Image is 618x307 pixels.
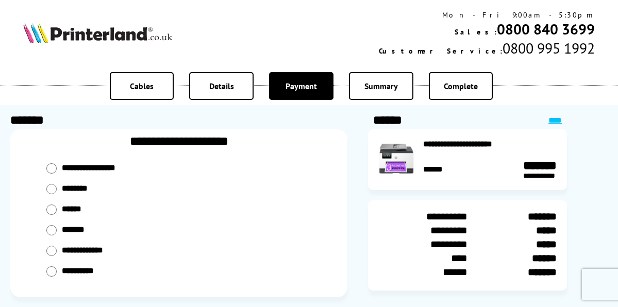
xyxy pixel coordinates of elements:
span: Sales: [455,27,497,37]
span: Details [209,81,234,91]
span: Complete [444,81,478,91]
span: 0800 995 1992 [503,39,595,58]
span: Summary [364,81,398,91]
span: Customer Service: [379,46,503,56]
img: Printerland Logo [23,23,172,44]
div: Mon - Fri 9:00am - 5:30pm [379,10,595,20]
span: Payment [286,81,317,91]
a: 0800 840 3699 [497,20,595,39]
span: Cables [130,81,154,91]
